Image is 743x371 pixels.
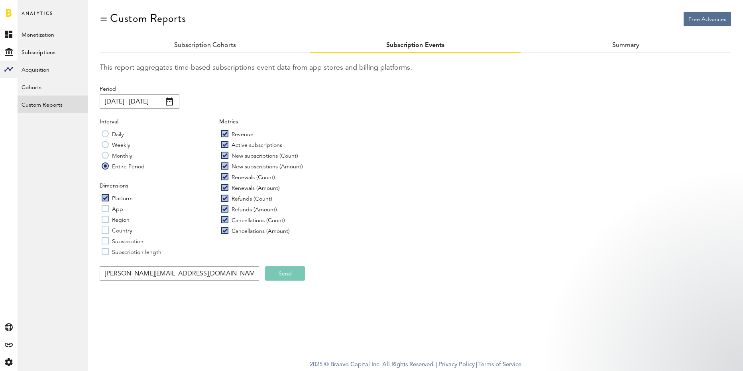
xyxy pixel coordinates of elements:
[102,141,130,148] label: Weekly
[18,25,88,43] a: Monetization
[232,196,272,202] span: Refunds (Count)
[232,207,277,213] span: Refunds (Amount)
[232,175,275,180] span: Renewals (Count)
[716,344,735,363] iframe: Intercom live chat
[110,12,186,25] div: Custom Reports
[102,215,130,223] label: Region
[684,12,731,26] button: Free Advances
[438,362,475,368] a: Privacy Policy
[18,61,88,78] a: Acquisition
[102,205,123,213] label: App
[232,153,298,159] span: New subscriptions (Count)
[232,132,254,137] span: Revenue
[102,130,124,138] label: Daily
[100,266,259,281] input: Email
[265,266,305,281] button: Send
[219,118,238,126] label: Metrics
[310,359,435,371] span: 2025 © Braavo Capital Inc. All Rights Reserved.
[18,78,88,96] a: Cohorts
[100,182,128,190] label: Dimensions
[174,42,236,49] a: Subscription Cohorts
[232,185,280,191] span: Renewals (Amount)
[386,42,444,49] a: Subscription Events
[100,63,731,73] div: This report aggregates time-based subscriptions event data from app stores and billing platforms.
[22,9,53,25] span: Analytics
[102,226,132,234] label: Country
[100,85,116,93] label: Period
[232,228,290,234] span: Cancellations (Amount)
[612,42,639,49] a: Summary
[102,151,132,159] label: Monthly
[18,96,88,113] a: Custom Reports
[18,43,88,61] a: Subscriptions
[478,362,521,368] a: Terms of Service
[102,237,143,245] label: Subscription
[232,218,285,223] span: Cancellations (Count)
[100,118,118,126] label: Interval
[102,162,145,170] label: Entire Period
[232,143,282,148] span: Active subscriptions
[102,194,133,202] label: Platform
[232,164,303,170] span: New subscriptions (Amount)
[102,248,161,256] label: Subscription length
